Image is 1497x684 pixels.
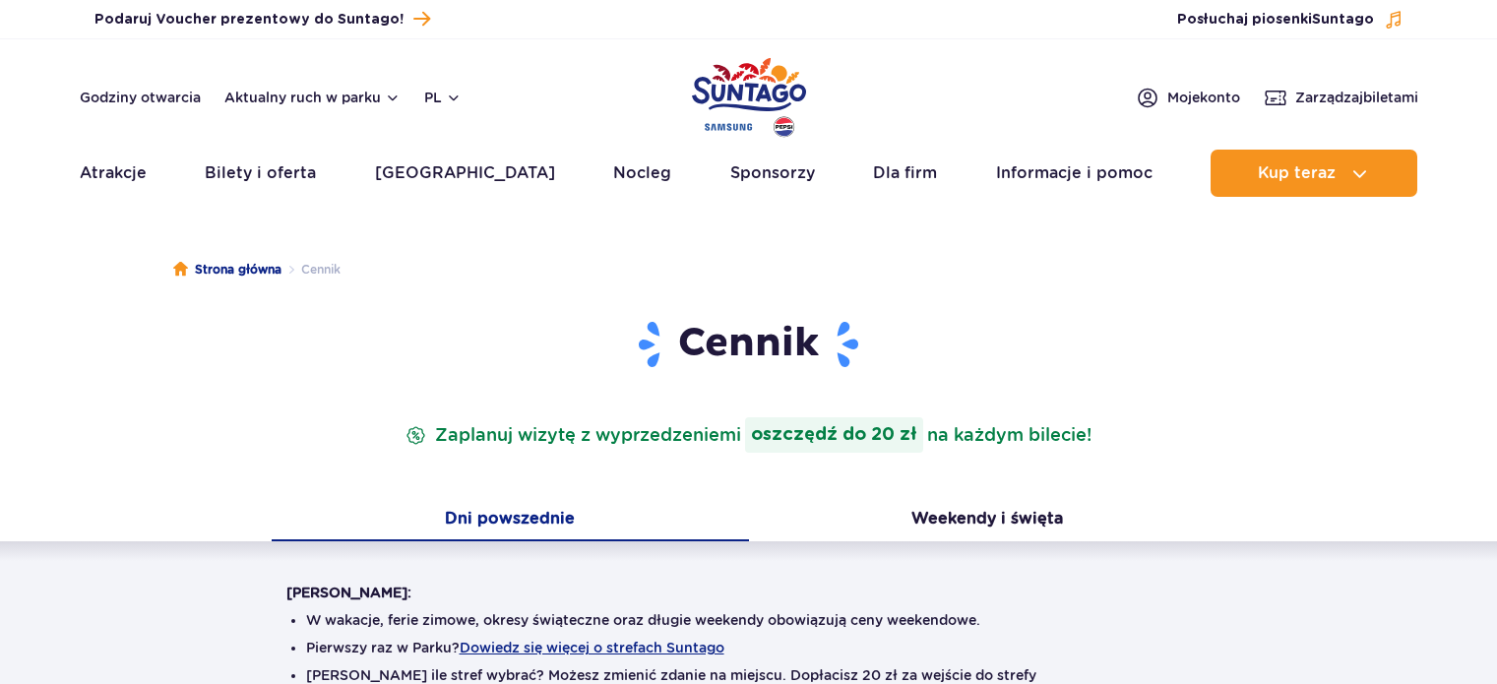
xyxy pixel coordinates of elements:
a: Sponsorzy [730,150,815,197]
a: Informacje i pomoc [996,150,1153,197]
span: Zarządzaj biletami [1295,88,1418,107]
strong: oszczędź do 20 zł [745,417,923,453]
button: Kup teraz [1211,150,1417,197]
button: Dni powszednie [272,500,749,541]
a: Podaruj Voucher prezentowy do Suntago! [94,6,430,32]
span: Suntago [1312,13,1374,27]
li: Pierwszy raz w Parku? [306,638,1192,657]
a: [GEOGRAPHIC_DATA] [375,150,555,197]
a: Park of Poland [692,49,806,140]
span: Posłuchaj piosenki [1177,10,1374,30]
span: Moje konto [1167,88,1240,107]
li: Cennik [281,260,341,280]
span: Kup teraz [1258,164,1336,182]
button: Aktualny ruch w parku [224,90,401,105]
a: Dla firm [873,150,937,197]
button: pl [424,88,462,107]
button: Weekendy i święta [749,500,1226,541]
a: Strona główna [173,260,281,280]
a: Nocleg [613,150,671,197]
a: Bilety i oferta [205,150,316,197]
span: Podaruj Voucher prezentowy do Suntago! [94,10,404,30]
button: Dowiedz się więcej o strefach Suntago [460,640,724,655]
p: Zaplanuj wizytę z wyprzedzeniem na każdym bilecie! [402,417,1095,453]
a: Atrakcje [80,150,147,197]
li: W wakacje, ferie zimowe, okresy świąteczne oraz długie weekendy obowiązują ceny weekendowe. [306,610,1192,630]
a: Zarządzajbiletami [1264,86,1418,109]
button: Posłuchaj piosenkiSuntago [1177,10,1403,30]
a: Godziny otwarcia [80,88,201,107]
a: Mojekonto [1136,86,1240,109]
strong: [PERSON_NAME]: [286,585,411,600]
h1: Cennik [286,319,1212,370]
